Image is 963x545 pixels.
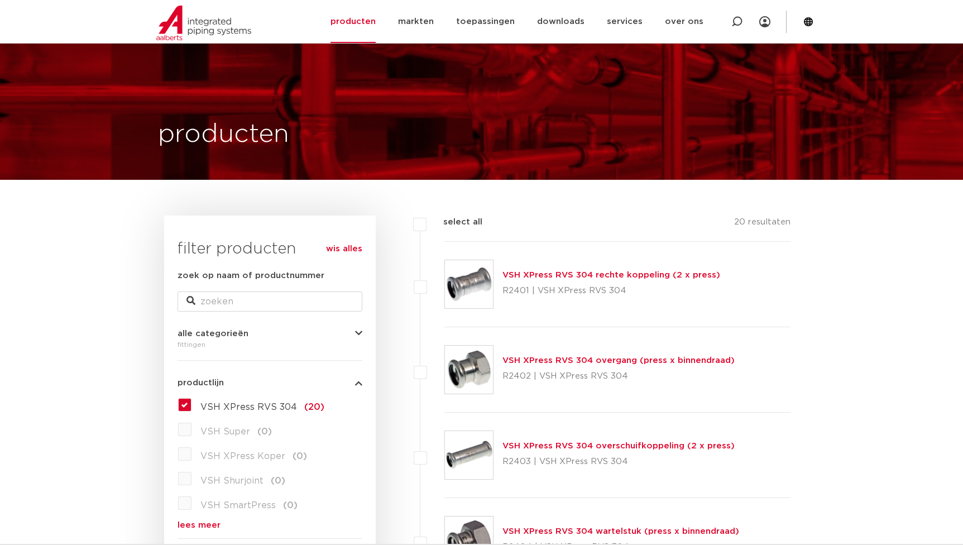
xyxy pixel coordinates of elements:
a: lees meer [178,521,362,529]
span: (0) [293,452,307,461]
p: R2402 | VSH XPress RVS 304 [502,367,735,385]
a: wis alles [326,242,362,256]
p: R2403 | VSH XPress RVS 304 [502,453,735,471]
input: zoeken [178,291,362,312]
button: productlijn [178,379,362,387]
span: VSH Shurjoint [200,476,263,485]
label: zoek op naam of productnummer [178,269,324,283]
img: Thumbnail for VSH XPress RVS 304 overschuifkoppeling (2 x press) [445,431,493,479]
img: Thumbnail for VSH XPress RVS 304 overgang (press x binnendraad) [445,346,493,394]
a: VSH XPress RVS 304 overgang (press x binnendraad) [502,356,735,365]
span: (0) [271,476,285,485]
div: fittingen [178,338,362,351]
span: (20) [304,403,324,412]
span: alle categorieën [178,329,248,338]
a: VSH XPress RVS 304 wartelstuk (press x binnendraad) [502,527,739,536]
span: VSH XPress Koper [200,452,285,461]
h3: filter producten [178,238,362,260]
img: Thumbnail for VSH XPress RVS 304 rechte koppeling (2 x press) [445,260,493,308]
span: productlijn [178,379,224,387]
span: (0) [283,501,298,510]
span: (0) [257,427,272,436]
span: VSH XPress RVS 304 [200,403,297,412]
label: select all [427,216,482,229]
p: R2401 | VSH XPress RVS 304 [502,282,720,300]
button: alle categorieën [178,329,362,338]
p: 20 resultaten [734,216,790,233]
a: VSH XPress RVS 304 rechte koppeling (2 x press) [502,271,720,279]
a: VSH XPress RVS 304 overschuifkoppeling (2 x press) [502,442,735,450]
span: VSH Super [200,427,250,436]
h1: producten [158,117,289,152]
span: VSH SmartPress [200,501,276,510]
